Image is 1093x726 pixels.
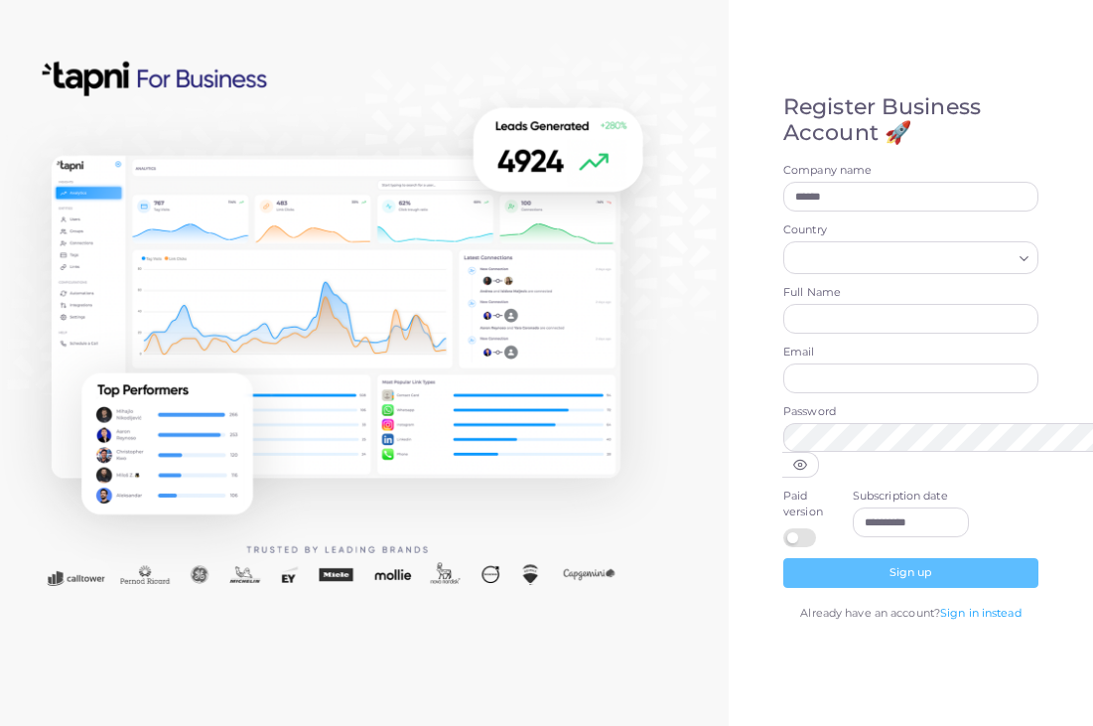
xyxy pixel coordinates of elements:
[783,94,1038,147] h4: Register Business Account 🚀
[783,285,1038,301] label: Full Name
[853,489,970,505] label: Subscription date
[783,489,831,520] label: Paid version
[940,606,1022,620] a: Sign in instead
[783,404,1038,420] label: Password
[792,247,1012,269] input: Search for option
[783,241,1038,273] div: Search for option
[783,345,1038,361] label: Email
[783,222,1038,238] label: Country
[800,606,940,620] span: Already have an account?
[783,558,1038,588] button: Sign up
[783,163,1038,179] label: Company name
